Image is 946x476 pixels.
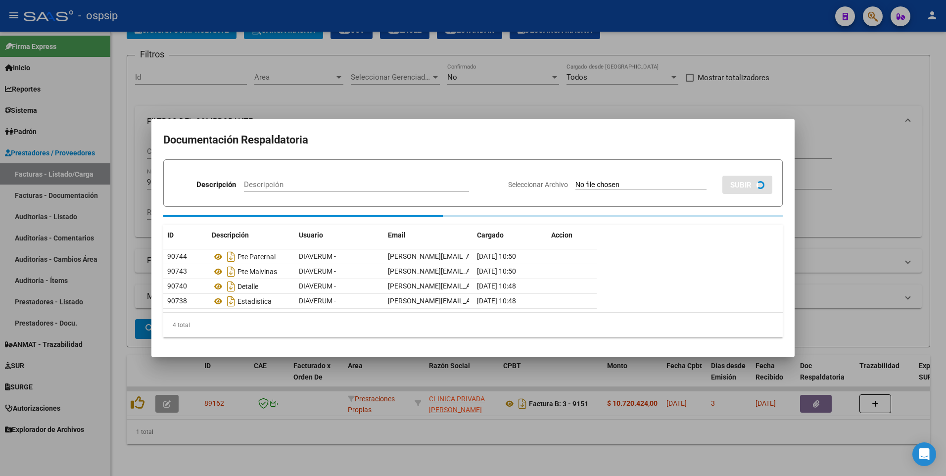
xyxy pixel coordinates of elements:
span: [DATE] 10:50 [477,267,516,275]
datatable-header-cell: Email [384,225,473,246]
span: 90740 [167,282,187,290]
span: DIAVERUM - [299,297,336,305]
datatable-header-cell: Descripción [208,225,295,246]
div: 4 total [163,313,783,337]
i: Descargar documento [225,249,237,265]
span: [PERSON_NAME][EMAIL_ADDRESS][DOMAIN_NAME] [388,282,551,290]
p: Descripción [196,179,236,190]
div: Open Intercom Messenger [912,442,936,466]
span: ID [167,231,174,239]
span: DIAVERUM - [299,252,336,260]
datatable-header-cell: ID [163,225,208,246]
span: [DATE] 10:50 [477,252,516,260]
span: [PERSON_NAME][EMAIL_ADDRESS][DOMAIN_NAME] [388,252,551,260]
i: Descargar documento [225,264,237,280]
span: Usuario [299,231,323,239]
h2: Documentación Respaldatoria [163,131,783,149]
span: SUBIR [730,181,752,190]
div: Pte Malvinas [212,264,291,280]
datatable-header-cell: Usuario [295,225,384,246]
span: 90744 [167,252,187,260]
button: SUBIR [722,176,772,194]
span: 90743 [167,267,187,275]
span: Email [388,231,406,239]
span: DIAVERUM - [299,282,336,290]
span: Cargado [477,231,504,239]
div: Detalle [212,279,291,294]
span: Accion [551,231,572,239]
span: [DATE] 10:48 [477,297,516,305]
i: Descargar documento [225,279,237,294]
span: [PERSON_NAME][EMAIL_ADDRESS][DOMAIN_NAME] [388,297,551,305]
span: [DATE] 10:48 [477,282,516,290]
span: DIAVERUM - [299,267,336,275]
span: 90738 [167,297,187,305]
span: [PERSON_NAME][EMAIL_ADDRESS][DOMAIN_NAME] [388,267,551,275]
span: Descripción [212,231,249,239]
datatable-header-cell: Cargado [473,225,547,246]
div: Estadistica [212,293,291,309]
span: Seleccionar Archivo [508,181,568,189]
datatable-header-cell: Accion [547,225,597,246]
div: Pte Paternal [212,249,291,265]
i: Descargar documento [225,293,237,309]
